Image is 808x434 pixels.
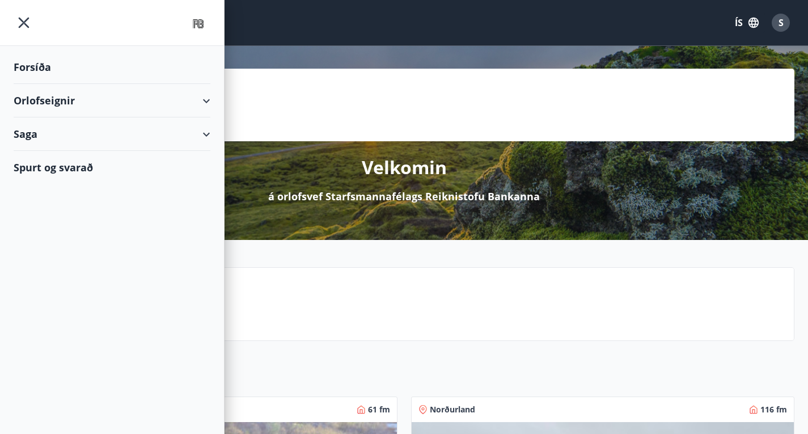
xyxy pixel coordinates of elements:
div: Orlofseignir [14,84,210,117]
span: 116 fm [760,404,787,415]
img: union_logo [186,12,210,35]
p: á orlofsvef Starfsmannafélags Reiknistofu Bankanna [268,189,540,204]
div: Forsíða [14,50,210,84]
button: S [767,9,794,36]
p: Velkomin [362,155,447,180]
div: Spurt og svarað [14,151,210,184]
button: menu [14,12,34,33]
p: Spurt og svarað [97,296,785,315]
span: S [779,16,784,29]
span: Norðurland [430,404,475,415]
button: ÍS [729,12,765,33]
span: 61 fm [368,404,390,415]
div: Saga [14,117,210,151]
